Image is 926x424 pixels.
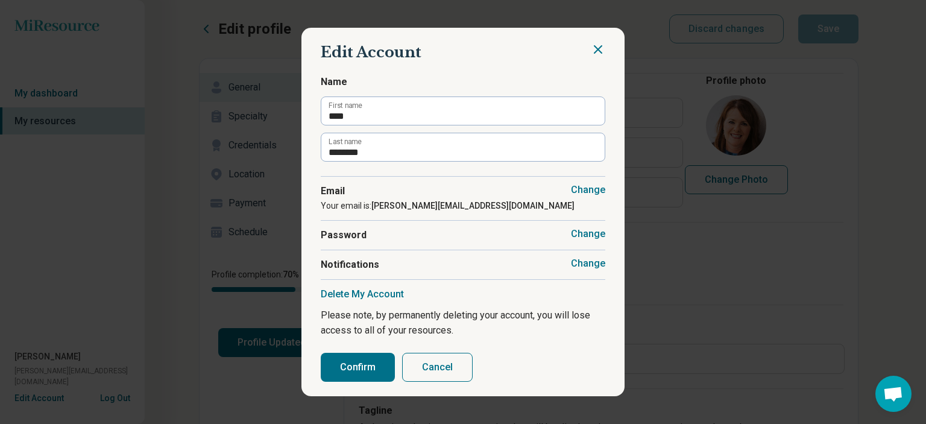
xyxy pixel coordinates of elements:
button: Delete My Account [321,288,404,300]
span: Name [321,75,605,89]
span: Notifications [321,258,605,272]
button: Confirm [321,353,395,382]
p: Please note, by permanently deleting your account, you will lose access to all of your resources. [321,308,605,338]
button: Change [571,228,605,240]
span: Email [321,184,605,198]
button: Cancel [402,353,473,382]
strong: [PERSON_NAME][EMAIL_ADDRESS][DOMAIN_NAME] [371,201,575,210]
button: Change [571,184,605,196]
span: Your email is: [321,201,575,210]
button: Close [591,42,605,57]
button: Change [571,258,605,270]
h2: Edit Account [321,42,605,63]
span: Password [321,228,605,242]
